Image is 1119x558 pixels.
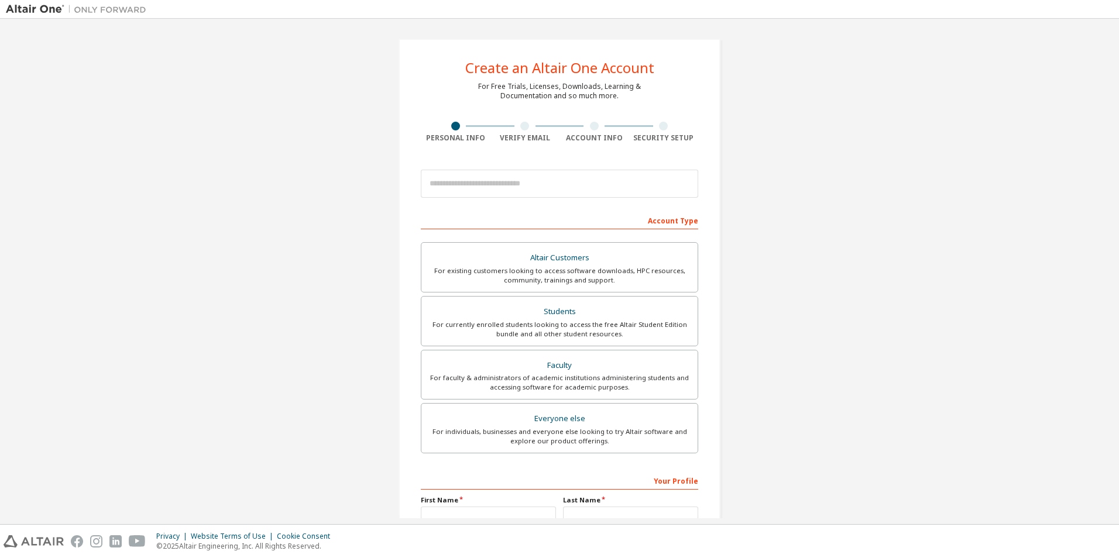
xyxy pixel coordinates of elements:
div: Privacy [156,532,191,541]
p: © 2025 Altair Engineering, Inc. All Rights Reserved. [156,541,337,551]
img: linkedin.svg [109,535,122,547]
div: Students [428,304,691,320]
div: For Free Trials, Licenses, Downloads, Learning & Documentation and so much more. [478,82,641,101]
div: Personal Info [421,133,490,143]
label: First Name [421,495,556,505]
div: Cookie Consent [277,532,337,541]
div: Security Setup [629,133,699,143]
img: youtube.svg [129,535,146,547]
div: Faculty [428,357,691,374]
div: Website Terms of Use [191,532,277,541]
label: Last Name [563,495,698,505]
div: Account Info [559,133,629,143]
img: Altair One [6,4,152,15]
div: Everyone else [428,411,691,427]
div: For individuals, businesses and everyone else looking to try Altair software and explore our prod... [428,427,691,446]
div: For existing customers looking to access software downloads, HPC resources, community, trainings ... [428,266,691,285]
div: Create an Altair One Account [465,61,654,75]
img: facebook.svg [71,535,83,547]
div: For currently enrolled students looking to access the free Altair Student Edition bundle and all ... [428,320,691,339]
img: instagram.svg [90,535,102,547]
div: For faculty & administrators of academic institutions administering students and accessing softwa... [428,373,691,392]
div: Your Profile [421,471,698,490]
img: altair_logo.svg [4,535,64,547]
div: Account Type [421,211,698,229]
div: Altair Customers [428,250,691,266]
div: Verify Email [490,133,560,143]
